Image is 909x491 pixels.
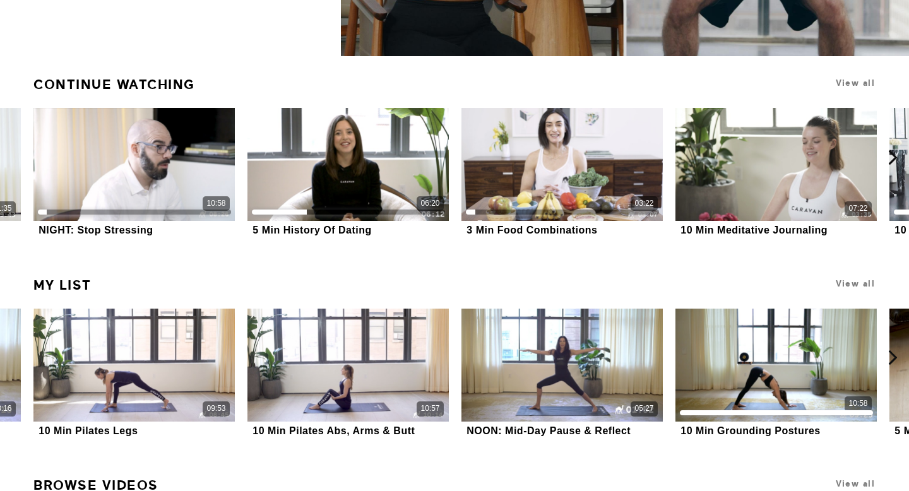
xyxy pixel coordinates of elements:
[635,198,654,209] div: 03:22
[33,309,235,439] a: 10 Min Pilates Legs09:5310 Min Pilates Legs
[635,403,654,414] div: 05:27
[33,272,92,299] a: My list
[421,403,440,414] div: 10:57
[849,203,868,214] div: 07:22
[466,425,631,437] div: NOON: Mid-Day Pause & Reflect
[252,224,371,236] div: 5 Min History Of Dating
[461,309,663,439] a: NOON: Mid-Day Pause & Reflect05:27NOON: Mid-Day Pause & Reflect
[207,198,226,209] div: 10:58
[252,425,415,437] div: 10 Min Pilates Abs, Arms & Butt
[207,403,226,414] div: 09:53
[421,198,440,209] div: 06:20
[849,398,868,409] div: 10:58
[33,108,235,238] a: NIGHT: Stop Stressing10:58NIGHT: Stop Stressing
[680,425,820,437] div: 10 Min Grounding Postures
[461,108,663,238] a: 3 Min Food Combinations03:223 Min Food Combinations
[39,425,138,437] div: 10 Min Pilates Legs
[247,108,449,238] a: 5 Min History Of Dating06:205 Min History Of Dating
[836,279,875,288] a: View all
[39,224,153,236] div: NIGHT: Stop Stressing
[466,224,597,236] div: 3 Min Food Combinations
[675,108,877,238] a: 10 Min Meditative Journaling07:2210 Min Meditative Journaling
[680,224,828,236] div: 10 Min Meditative Journaling
[33,71,195,98] a: Continue Watching
[836,479,875,488] a: View all
[836,78,875,88] a: View all
[675,309,877,439] a: 10 Min Grounding Postures10:5810 Min Grounding Postures
[247,309,449,439] a: 10 Min Pilates Abs, Arms & Butt10:5710 Min Pilates Abs, Arms & Butt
